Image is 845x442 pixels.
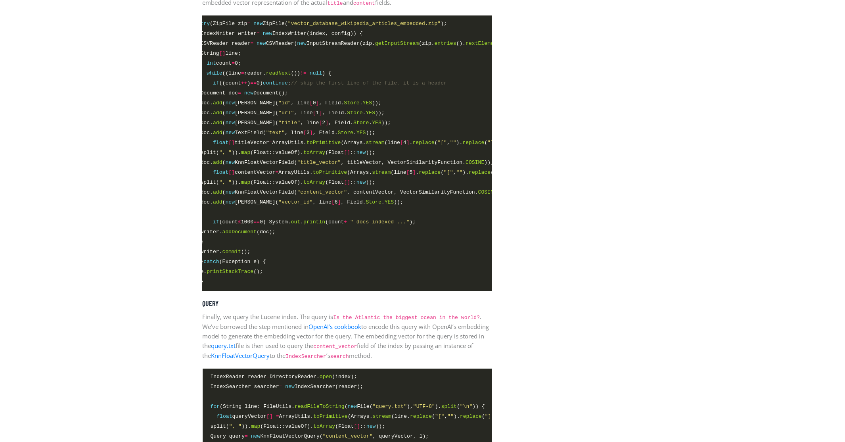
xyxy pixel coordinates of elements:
span: "" [447,413,454,419]
span: [ [319,120,322,126]
span: add [213,110,222,116]
span: "content_vector" [323,433,373,439]
span: replace [410,413,432,419]
span: doc. ( TextField( , line 3 , Field. . )); [201,129,376,137]
span: "vector_database_wikipedia_articles_embedded.zip" [288,21,441,27]
span: ((count ) 0) ; [201,79,447,87]
span: e. (); [201,267,263,276]
h5: Query [203,299,492,308]
span: Store [366,199,381,205]
span: IndexSearcher searcher IndexSearcher(reader); [211,382,364,391]
span: replace [460,413,482,419]
span: "content_vector" [297,189,347,195]
span: CSVReader reader CSVReader( InputStreamReader(zip. (zip. (). ()))); [201,39,519,48]
span: [] [344,150,350,156]
span: "]" [487,140,497,146]
code: IndexSearcher [286,354,326,359]
span: new [225,100,235,106]
code: content_vector [314,344,357,350]
span: out [291,219,301,225]
a: OpenAI’s cookbook [309,323,362,331]
span: ] [413,169,416,175]
span: if [213,80,219,86]
span: toPrimitive [313,413,348,419]
a: query.txt [211,342,236,350]
span: YES [356,130,366,136]
span: [ [331,199,335,205]
span: toArray [303,150,325,156]
span: COSINE [466,160,484,165]
span: Store [353,120,369,126]
span: writer. (); [201,248,251,256]
span: writer. (doc); [201,228,276,236]
span: stream [373,413,391,419]
span: map [251,423,261,429]
span: new [285,384,295,390]
span: != [300,70,307,76]
span: replace [469,169,491,175]
span: new [225,189,235,195]
span: = [245,433,248,439]
span: toPrimitive [307,140,341,146]
span: ] [325,120,328,126]
span: doc. ( KnnFloatVectorField( , titleVector, VectorSimilarityFunction. )); [201,158,494,167]
span: Store [344,100,359,106]
span: ", " [219,179,232,185]
span: + [344,219,347,225]
span: = [247,21,251,27]
span: "]" [485,413,494,419]
span: catch [203,259,219,265]
span: String line; [201,49,241,58]
span: YES [385,199,394,205]
span: [ [400,140,403,146]
span: if [213,219,219,225]
span: "text" [266,130,285,136]
span: printStackTrace [207,269,253,275]
span: Query query KnnFloatVectorQuery( , queryVector, 1); [211,432,429,440]
span: IndexWriter writer IndexWriter(index, config)) { [201,29,363,38]
span: "query.txt" [373,404,407,409]
span: } (Exception e) { [201,258,266,266]
span: doc. ( [PERSON_NAME]( , line 0 , Field. . )); [201,99,381,107]
span: // skip the first line of the file, it is a header [291,80,447,86]
span: map [241,179,251,185]
span: add [213,100,222,106]
span: (String line: FileUtils. ( File( ), ). ( )) { [211,402,485,411]
span: "" [456,169,463,175]
span: readNext [266,70,291,76]
span: split( )). (Float::valueOf). (Float :: )); [201,148,376,157]
span: = [269,140,272,146]
span: new [225,199,235,205]
span: ] [319,110,322,116]
span: null [310,70,322,76]
span: new [225,110,235,116]
span: contentVector ArrayUtils. (Arrays. (line 5 . ( , ). ( , ). [201,168,519,177]
span: "[" [438,140,447,146]
span: ", " [229,423,241,429]
span: YES [363,100,372,106]
span: [] [228,169,235,175]
span: continue [263,80,288,86]
span: = [276,413,279,419]
span: split [441,404,457,409]
span: ] [310,130,313,136]
span: add [213,199,222,205]
span: = [257,31,260,37]
span: new [356,150,366,156]
span: while [207,70,222,76]
span: ", " [219,150,232,156]
span: add [213,120,222,126]
span: new [225,120,235,126]
span: % [238,219,241,225]
span: = [241,70,244,76]
span: println [303,219,325,225]
span: "\n" [460,404,472,409]
span: "title" [278,120,300,126]
span: new [263,31,272,37]
span: Store [347,110,362,116]
span: "vector_id" [278,199,313,205]
span: add [213,160,222,165]
span: addDocument [222,229,257,235]
span: int [207,60,216,66]
span: Store [338,130,353,136]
